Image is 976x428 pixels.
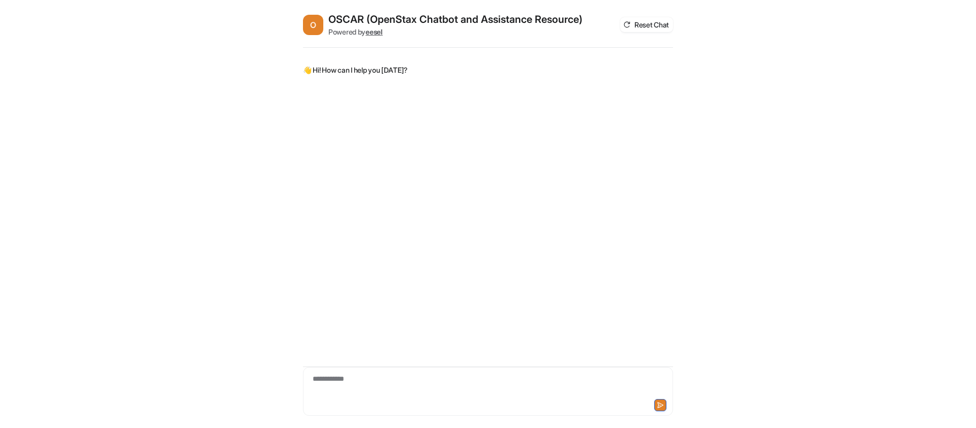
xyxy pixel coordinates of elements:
[303,15,323,35] span: O
[620,17,673,32] button: Reset Chat
[328,26,583,37] div: Powered by
[365,27,383,36] b: eesel
[328,12,583,26] h2: OSCAR (OpenStax Chatbot and Assistance Resource)
[303,64,408,76] p: 👋 Hi! How can I help you [DATE]?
